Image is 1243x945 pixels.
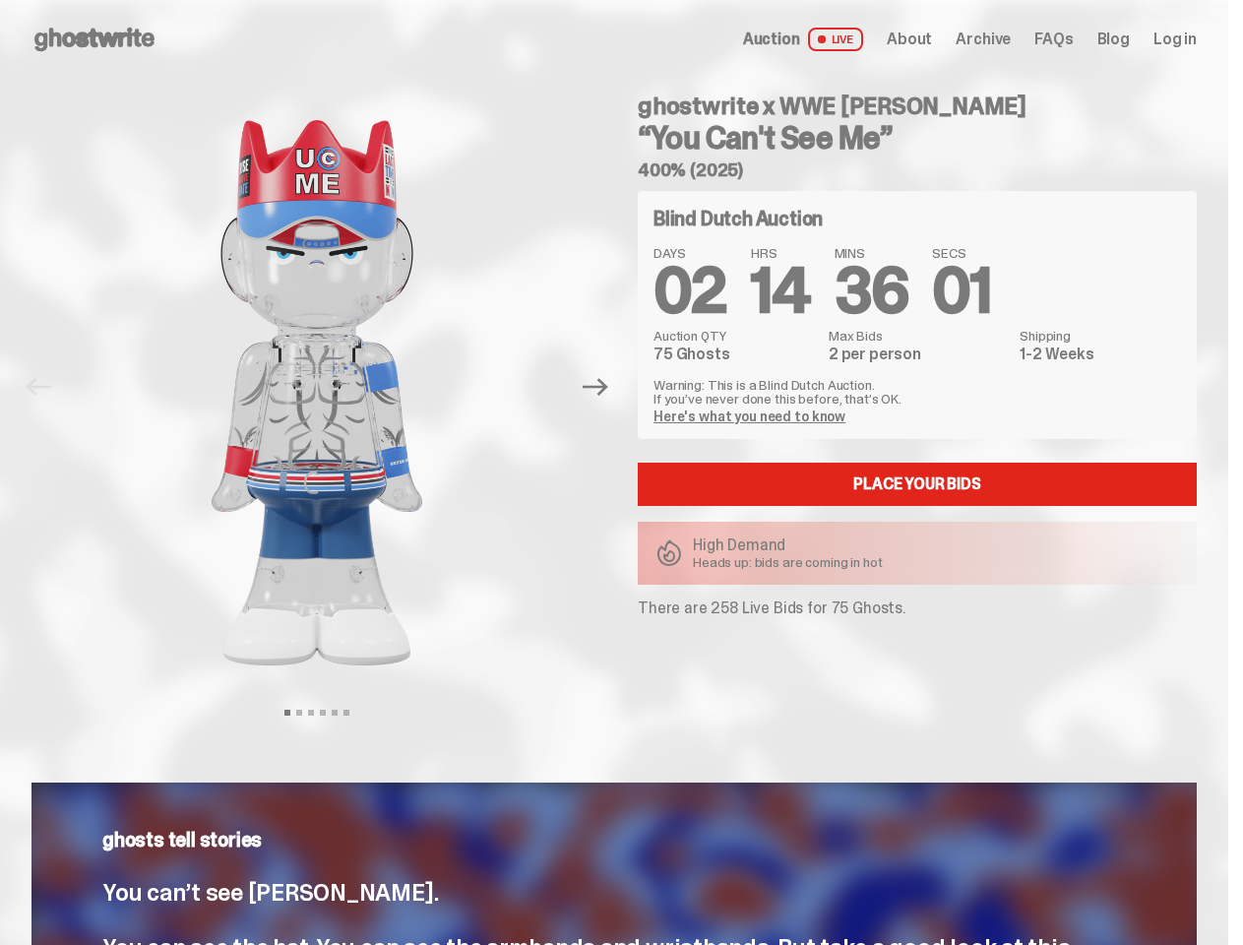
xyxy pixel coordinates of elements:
[1020,329,1181,343] dt: Shipping
[308,710,314,716] button: View slide 3
[332,710,338,716] button: View slide 5
[829,329,1008,343] dt: Max Bids
[932,246,991,260] span: SECS
[1034,31,1073,47] a: FAQs
[743,31,800,47] span: Auction
[296,710,302,716] button: View slide 2
[751,246,811,260] span: HRS
[743,28,863,51] a: Auction LIVE
[638,600,1197,616] p: There are 258 Live Bids for 75 Ghosts.
[102,877,438,908] span: You can’t see [PERSON_NAME].
[638,122,1197,154] h3: “You Can't See Me”
[1097,31,1130,47] a: Blog
[653,346,817,362] dd: 75 Ghosts
[653,209,823,228] h4: Blind Dutch Auction
[829,346,1008,362] dd: 2 per person
[638,94,1197,118] h4: ghostwrite x WWE [PERSON_NAME]
[320,710,326,716] button: View slide 4
[808,28,864,51] span: LIVE
[653,246,727,260] span: DAYS
[693,555,883,569] p: Heads up: bids are coming in hot
[835,250,909,332] span: 36
[653,408,845,425] a: Here's what you need to know
[1153,31,1197,47] a: Log in
[1020,346,1181,362] dd: 1-2 Weeks
[887,31,932,47] a: About
[638,463,1197,506] a: Place your Bids
[653,250,727,332] span: 02
[653,378,1181,406] p: Warning: This is a Blind Dutch Auction. If you’ve never done this before, that’s OK.
[284,710,290,716] button: View slide 1
[638,161,1197,179] h5: 400% (2025)
[66,79,568,707] img: John_Cena_Hero_1.png
[956,31,1011,47] a: Archive
[653,329,817,343] dt: Auction QTY
[835,246,909,260] span: MINS
[932,250,991,332] span: 01
[574,365,617,409] button: Next
[343,710,349,716] button: View slide 6
[693,537,883,553] p: High Demand
[102,830,1126,850] p: ghosts tell stories
[751,250,811,332] span: 14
